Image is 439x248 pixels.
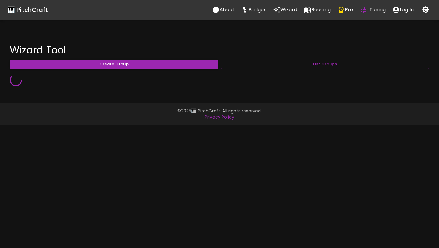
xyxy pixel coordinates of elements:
[311,6,331,13] p: Reading
[248,6,266,13] p: Badges
[7,5,48,15] a: 🎹 PitchCraft
[44,108,395,114] p: © 2025 🎹 PitchCraft. All rights reserved.
[400,6,414,13] p: Log In
[220,6,234,13] p: About
[10,60,218,69] button: Create Group
[301,4,334,16] button: Reading
[356,4,389,16] button: Tuning Quiz
[270,4,301,16] button: Wizard
[334,4,356,16] button: Pro
[209,4,238,16] button: About
[221,60,429,69] button: List Groups
[389,4,417,16] button: account of current user
[369,6,386,13] p: Tuning
[205,114,234,120] a: Privacy Policy
[280,6,297,13] p: Wizard
[345,6,353,13] p: Pro
[238,4,270,16] button: Stats
[10,44,429,56] h4: Wizard Tool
